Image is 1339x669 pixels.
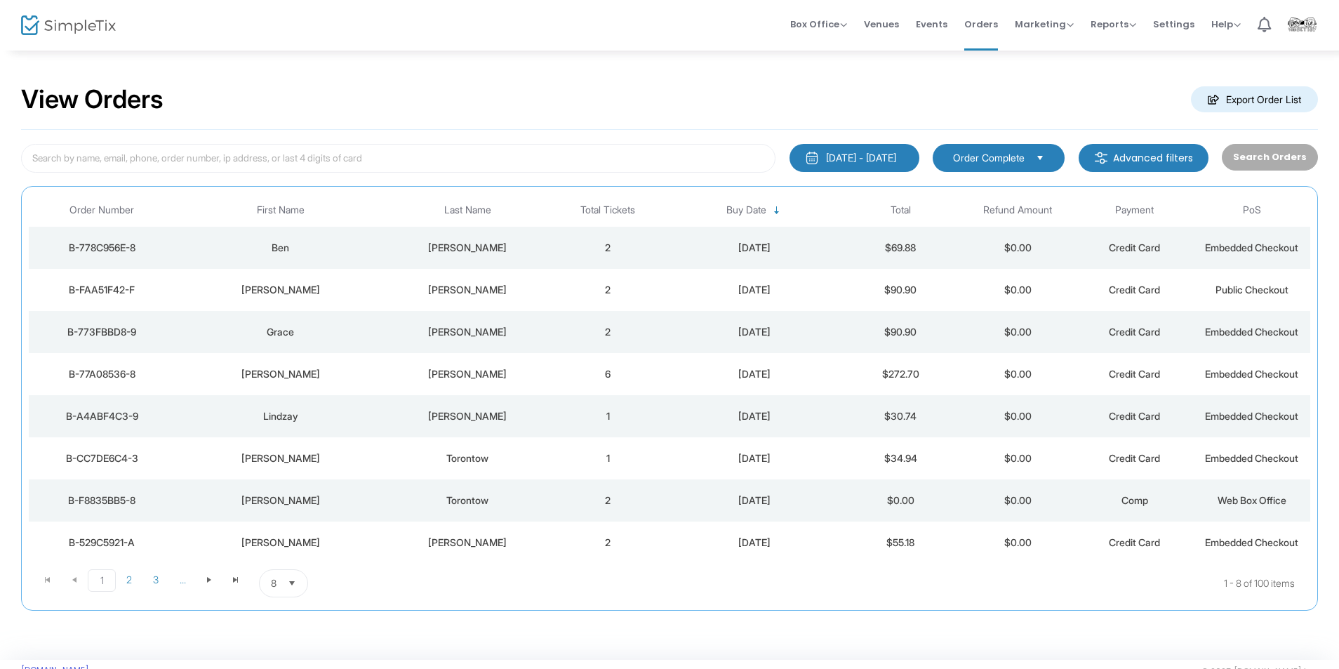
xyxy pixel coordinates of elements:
td: $90.90 [842,311,959,353]
th: Total [842,194,959,227]
span: Embedded Checkout [1205,410,1298,422]
div: Salomé [178,283,382,297]
span: First Name [257,204,305,216]
img: filter [1094,151,1108,165]
td: $0.00 [959,522,1077,564]
span: Embedded Checkout [1205,241,1298,253]
div: B-77A08536-8 [32,367,171,381]
span: Order Number [69,204,134,216]
div: 2025-09-21 [670,325,839,339]
td: $0.00 [959,269,1077,311]
span: Embedded Checkout [1205,368,1298,380]
div: 2025-09-20 [670,367,839,381]
div: B-CC7DE6C4-3 [32,451,171,465]
div: B-FAA51F42-F [32,283,171,297]
span: 8 [271,576,277,590]
div: 2025-09-19 [670,451,839,465]
div: 2025-09-23 [670,283,839,297]
td: $55.18 [842,522,959,564]
div: Ben [178,241,382,255]
span: Help [1211,18,1241,31]
div: Michael [178,494,382,508]
td: $0.00 [959,311,1077,353]
span: Go to the next page [204,574,215,585]
td: 2 [549,227,667,269]
td: $0.00 [959,395,1077,437]
div: Torontow [389,451,546,465]
span: Embedded Checkout [1205,326,1298,338]
span: Orders [964,6,998,42]
span: Order Complete [953,151,1025,165]
td: 2 [549,479,667,522]
div: Maegan Cheng [389,409,546,423]
div: Torontow [389,494,546,508]
div: B-F8835BB5-8 [32,494,171,508]
div: B-529C5921-A [32,536,171,550]
div: Rosenberg [389,241,546,255]
div: Lindzay [178,409,382,423]
td: $69.88 [842,227,959,269]
button: [DATE] - [DATE] [790,144,919,172]
span: Go to the next page [196,569,222,590]
h2: View Orders [21,84,164,115]
div: Allison [178,536,382,550]
span: Last Name [444,204,491,216]
button: Select [1030,150,1050,166]
td: $30.74 [842,395,959,437]
span: Credit Card [1109,410,1160,422]
td: 1 [549,437,667,479]
td: 6 [549,353,667,395]
td: 2 [549,311,667,353]
span: Credit Card [1109,368,1160,380]
span: Payment [1115,204,1154,216]
m-button: Advanced filters [1079,144,1208,172]
img: monthly [805,151,819,165]
div: Wysocki [389,283,546,297]
span: Credit Card [1109,241,1160,253]
span: Page 4 [169,569,196,590]
td: $0.00 [959,437,1077,479]
td: $272.70 [842,353,959,395]
span: Events [916,6,947,42]
div: Churchill [389,367,546,381]
td: $0.00 [959,479,1077,522]
span: Embedded Checkout [1205,536,1298,548]
span: Credit Card [1109,452,1160,464]
div: 2025-09-19 [670,494,839,508]
span: Page 3 [142,569,169,590]
span: Box Office [790,18,847,31]
div: Humeniuk [389,536,546,550]
span: Embedded Checkout [1205,452,1298,464]
div: Dustin [178,367,382,381]
span: Page 2 [116,569,142,590]
span: Credit Card [1109,326,1160,338]
span: Go to the last page [222,569,249,590]
kendo-pager-info: 1 - 8 of 100 items [448,569,1295,597]
td: $34.94 [842,437,959,479]
span: Buy Date [726,204,766,216]
span: Marketing [1015,18,1074,31]
span: Page 1 [88,569,116,592]
td: $0.00 [959,353,1077,395]
span: PoS [1243,204,1261,216]
div: B-778C956E-8 [32,241,171,255]
div: Data table [29,194,1310,564]
div: Grace [178,325,382,339]
span: Public Checkout [1215,284,1288,296]
span: Go to the last page [230,574,241,585]
td: $0.00 [959,227,1077,269]
span: Credit Card [1109,536,1160,548]
div: 2025-09-18 [670,536,839,550]
div: 2025-09-19 [670,409,839,423]
span: Web Box Office [1218,494,1286,506]
div: Gauvin [389,325,546,339]
div: Michael [178,451,382,465]
div: B-A4ABF4C3-9 [32,409,171,423]
td: 1 [549,395,667,437]
span: Sortable [771,205,782,216]
div: B-773FBBD8-9 [32,325,171,339]
button: Select [282,570,302,597]
td: $90.90 [842,269,959,311]
th: Refund Amount [959,194,1077,227]
span: Comp [1121,494,1148,506]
